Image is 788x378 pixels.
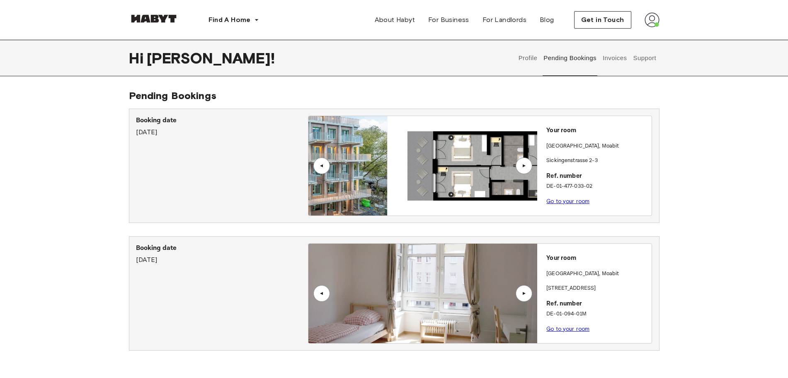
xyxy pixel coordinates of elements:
[632,40,657,76] button: Support
[546,326,589,332] a: Go to your room
[546,142,619,150] p: [GEOGRAPHIC_DATA] , Moabit
[515,40,659,76] div: user profile tabs
[581,15,624,25] span: Get in Touch
[482,15,526,25] span: For Landlords
[546,198,589,204] a: Go to your room
[517,40,538,76] button: Profile
[645,12,659,27] img: avatar
[202,12,266,28] button: Find A Home
[422,12,476,28] a: For Business
[136,243,308,253] p: Booking date
[136,116,308,126] p: Booking date
[520,163,528,168] div: ▲
[476,12,533,28] a: For Landlords
[543,40,598,76] button: Pending Bookings
[147,49,275,67] span: [PERSON_NAME] !
[540,15,554,25] span: Blog
[318,163,326,168] div: ▲
[136,116,308,137] div: [DATE]
[546,284,648,293] p: [STREET_ADDRESS]
[136,243,308,265] div: [DATE]
[308,244,537,343] img: Image of the room
[129,90,216,102] span: Pending Bookings
[546,126,648,136] p: Your room
[318,291,326,296] div: ▲
[546,270,619,278] p: [GEOGRAPHIC_DATA] , Moabit
[129,49,147,67] span: Hi
[375,15,415,25] span: About Habyt
[546,172,648,181] p: Ref. number
[601,40,628,76] button: Invoices
[209,15,251,25] span: Find A Home
[546,299,648,309] p: Ref. number
[574,11,631,29] button: Get in Touch
[387,116,616,216] img: Image of the room
[520,291,528,296] div: ▲
[546,310,648,318] p: DE-01-094-01M
[368,12,422,28] a: About Habyt
[546,254,648,263] p: Your room
[546,157,648,165] p: Sickingenstrasse 2-3
[428,15,469,25] span: For Business
[533,12,561,28] a: Blog
[129,15,179,23] img: Habyt
[546,182,648,191] p: DE-01-477-033-02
